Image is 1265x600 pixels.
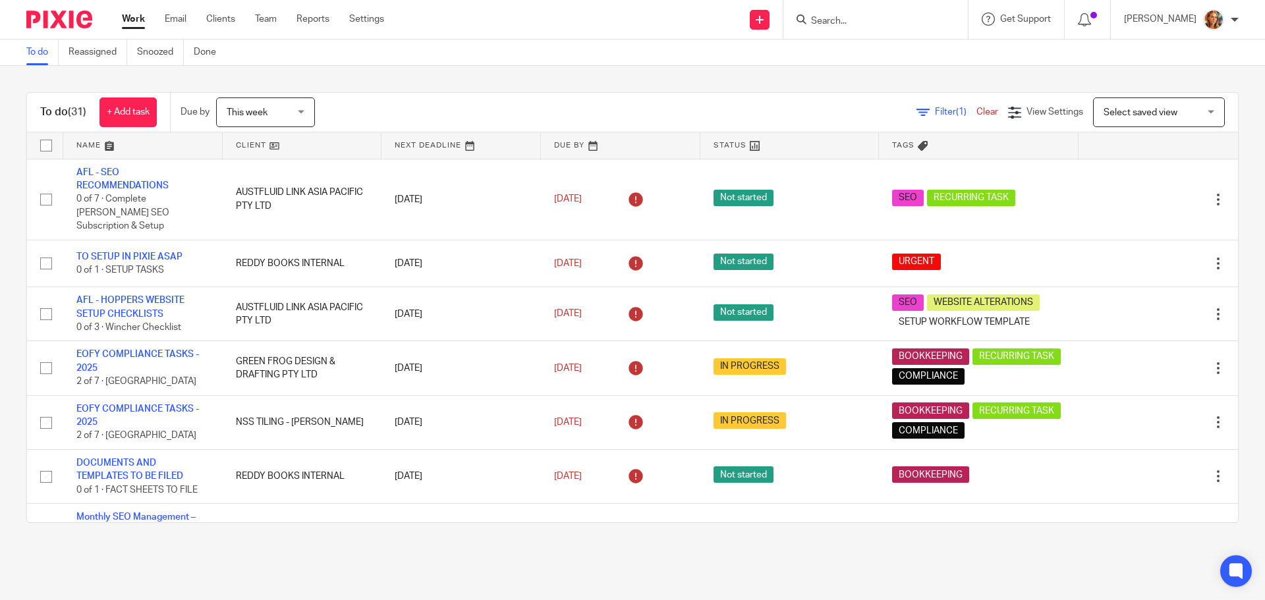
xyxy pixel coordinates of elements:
[554,259,582,268] span: [DATE]
[223,395,382,449] td: NSS TILING - [PERSON_NAME]
[381,504,541,572] td: [DATE]
[892,142,914,149] span: Tags
[554,310,582,319] span: [DATE]
[76,377,196,386] span: 2 of 7 · [GEOGRAPHIC_DATA]
[892,254,941,270] span: URGENT
[1104,108,1177,117] span: Select saved view
[76,350,199,372] a: EOFY COMPLIANCE TASKS - 2025
[714,190,773,206] span: Not started
[76,512,196,535] a: Monthly SEO Management – Austfluid Link
[935,107,976,117] span: Filter
[26,40,59,65] a: To do
[381,159,541,240] td: [DATE]
[137,40,184,65] a: Snoozed
[714,412,786,429] span: IN PROGRESS
[76,431,196,441] span: 2 of 7 · [GEOGRAPHIC_DATA]
[381,341,541,395] td: [DATE]
[76,458,183,481] a: DOCUMENTS AND TEMPLATES TO BE FILED
[554,194,582,204] span: [DATE]
[40,105,86,119] h1: To do
[892,402,969,419] span: BOOKKEEPING
[26,11,92,28] img: Pixie
[381,395,541,449] td: [DATE]
[714,358,786,375] span: IN PROGRESS
[554,418,582,427] span: [DATE]
[972,348,1061,365] span: RECURRING TASK
[554,364,582,373] span: [DATE]
[76,252,183,261] a: TO SETUP IN PIXIE ASAP
[714,254,773,270] span: Not started
[69,40,127,65] a: Reassigned
[892,348,969,365] span: BOOKKEEPING
[892,294,924,311] span: SEO
[223,159,382,240] td: AUSTFLUID LINK ASIA PACIFIC PTY LTD
[76,485,198,495] span: 0 of 1 · FACT SHEETS TO FILE
[381,287,541,341] td: [DATE]
[99,97,157,127] a: + Add task
[892,314,1036,331] span: SETUP WORKFLOW TEMPLATE
[972,402,1061,419] span: RECURRING TASK
[68,107,86,117] span: (31)
[223,449,382,503] td: REDDY BOOKS INTERNAL
[892,190,924,206] span: SEO
[165,13,186,26] a: Email
[194,40,226,65] a: Done
[927,190,1015,206] span: RECURRING TASK
[181,105,210,119] p: Due by
[1000,14,1051,24] span: Get Support
[206,13,235,26] a: Clients
[223,341,382,395] td: GREEN FROG DESIGN & DRAFTING PTY LTD
[349,13,384,26] a: Settings
[227,108,267,117] span: This week
[554,472,582,481] span: [DATE]
[810,16,928,28] input: Search
[714,304,773,321] span: Not started
[76,265,164,275] span: 0 of 1 · SETUP TASKS
[223,504,382,572] td: AUSTFLUID LINK ASIA PACIFIC PTY LTD
[1203,9,1224,30] img: Avatar.png
[1124,13,1196,26] p: [PERSON_NAME]
[122,13,145,26] a: Work
[927,294,1040,311] span: WEBSITE ALTERATIONS
[892,368,965,385] span: COMPLIANCE
[76,296,184,318] a: AFL - HOPPERS WEBSITE SETUP CHECKLISTS
[223,240,382,286] td: REDDY BOOKS INTERNAL
[1026,107,1083,117] span: View Settings
[255,13,277,26] a: Team
[956,107,967,117] span: (1)
[892,466,969,483] span: BOOKKEEPING
[76,323,181,332] span: 0 of 3 · Wincher Checklist
[381,449,541,503] td: [DATE]
[76,194,169,231] span: 0 of 7 · Complete [PERSON_NAME] SEO Subscription & Setup
[714,466,773,483] span: Not started
[76,168,169,190] a: AFL - SEO RECOMMENDATIONS
[892,422,965,439] span: COMPLIANCE
[76,404,199,427] a: EOFY COMPLIANCE TASKS - 2025
[976,107,998,117] a: Clear
[296,13,329,26] a: Reports
[381,240,541,286] td: [DATE]
[223,287,382,341] td: AUSTFLUID LINK ASIA PACIFIC PTY LTD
